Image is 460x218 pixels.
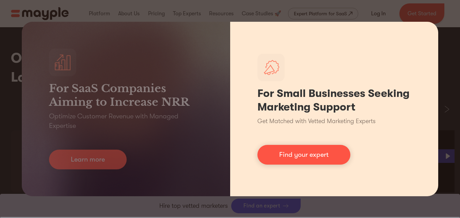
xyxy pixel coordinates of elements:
[49,112,203,131] p: Optimize Customer Revenue with Managed Expertise
[49,82,203,109] h3: For SaaS Companies Aiming to Increase NRR
[49,150,127,169] a: Learn more
[257,145,350,165] a: Find your expert
[257,87,411,114] h1: For Small Businesses Seeking Marketing Support
[257,117,376,126] p: Get Matched with Vetted Marketing Experts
